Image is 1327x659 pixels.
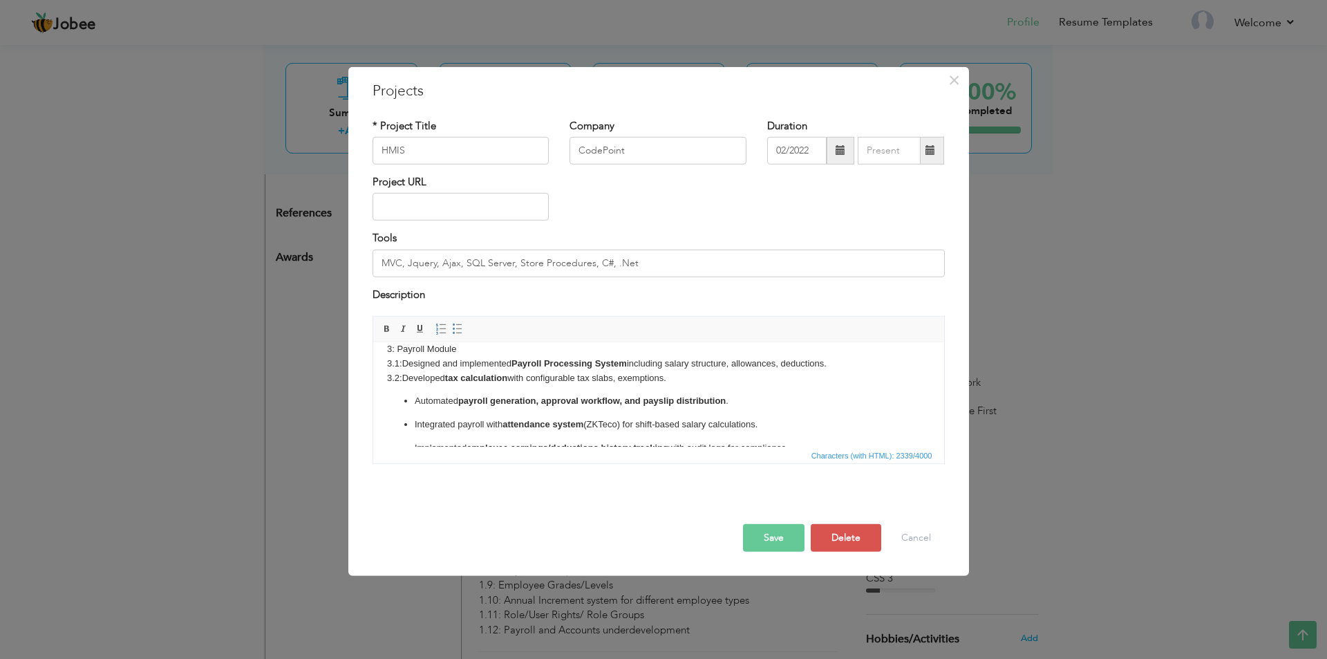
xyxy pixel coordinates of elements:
div: Statistics [809,449,937,462]
p: Implemented with audit logs for compliance. [41,98,529,113]
a: Underline [413,322,428,337]
label: Description [373,288,425,302]
button: Close [943,68,966,91]
a: Insert/Remove Numbered List [433,322,449,337]
label: Duration [767,118,807,133]
label: Company [570,118,614,133]
a: Insert/Remove Bulleted List [450,322,465,337]
button: Delete [811,524,881,552]
label: * Project Title [373,118,436,133]
iframe: Rich Text Editor, projectEditor [373,343,944,447]
a: Italic [396,322,411,337]
span: Characters (with HTML): 2339/4000 [809,449,935,462]
h3: Projects [373,80,945,101]
button: Cancel [887,524,945,552]
span: × [948,67,960,92]
strong: employee earnings/deductions history tracking [93,100,295,110]
button: Save [743,524,804,552]
a: Bold [379,322,395,337]
label: Tools [373,231,397,245]
input: From [767,137,827,165]
input: Present [858,137,921,165]
label: Project URL [373,175,426,189]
